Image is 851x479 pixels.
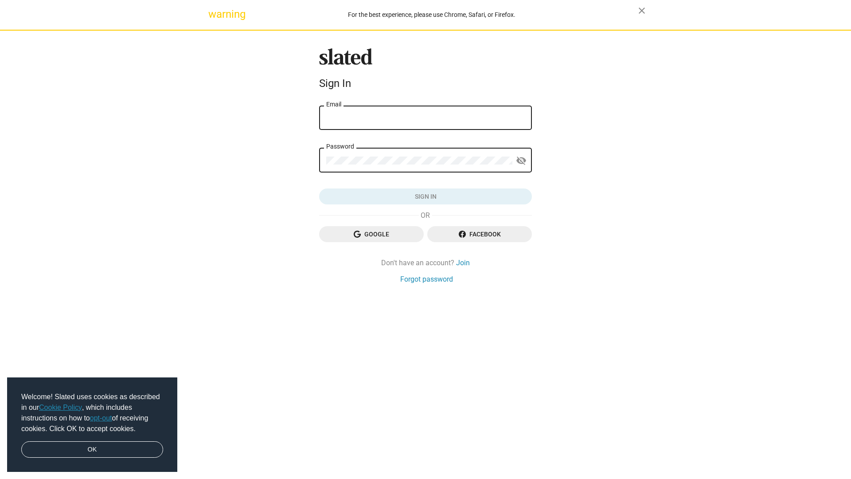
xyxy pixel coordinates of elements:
span: Welcome! Slated uses cookies as described in our , which includes instructions on how to of recei... [21,392,163,434]
button: Show password [512,152,530,170]
mat-icon: close [636,5,647,16]
a: Join [456,258,470,267]
mat-icon: visibility_off [516,154,527,168]
a: dismiss cookie message [21,441,163,458]
span: Facebook [434,226,525,242]
a: opt-out [90,414,112,422]
mat-icon: warning [208,9,219,20]
button: Google [319,226,424,242]
div: Sign In [319,77,532,90]
sl-branding: Sign In [319,48,532,94]
span: Google [326,226,417,242]
a: Forgot password [400,275,453,284]
div: cookieconsent [7,377,177,472]
a: Cookie Policy [39,404,82,411]
div: Don't have an account? [319,258,532,267]
button: Facebook [427,226,532,242]
div: For the best experience, please use Chrome, Safari, or Firefox. [225,9,638,21]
